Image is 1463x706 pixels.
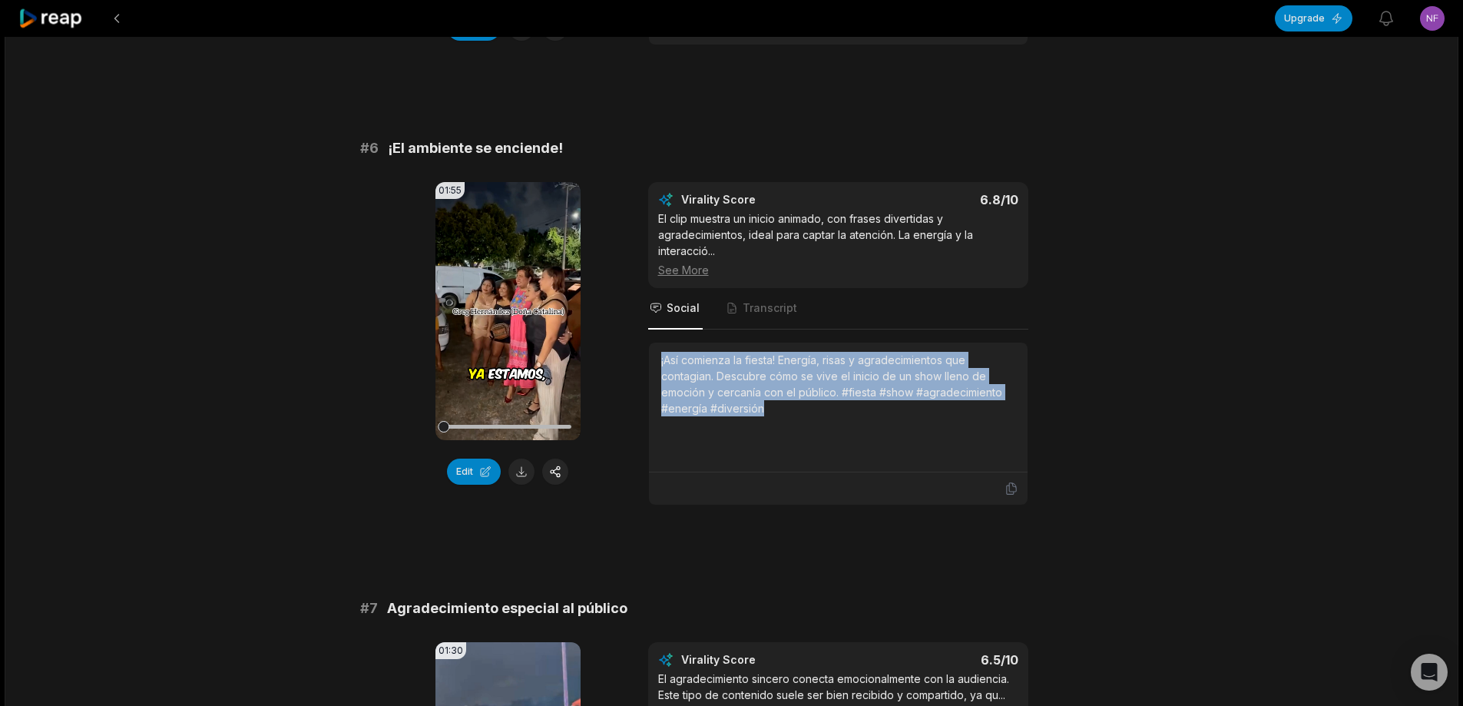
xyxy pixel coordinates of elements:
[388,138,563,159] span: ¡El ambiente se enciende!
[658,210,1018,278] div: El clip muestra un inicio animado, con frases divertidas y agradecimientos, ideal para captar la ...
[387,598,627,619] span: Agradecimiento especial al público
[853,652,1018,668] div: 6.5 /10
[360,598,378,619] span: # 7
[661,352,1015,416] div: ¡Así comienza la fiesta! Energía, risas y agradecimientos que contagian. Descubre cómo se vive el...
[447,459,501,485] button: Edit
[681,192,846,207] div: Virality Score
[658,262,1018,278] div: See More
[743,300,797,316] span: Transcript
[681,652,846,668] div: Virality Score
[648,288,1028,330] nav: Tabs
[667,300,700,316] span: Social
[360,138,379,159] span: # 6
[1275,5,1352,31] button: Upgrade
[853,192,1018,207] div: 6.8 /10
[435,182,581,440] video: Your browser does not support mp4 format.
[1411,654,1448,691] div: Open Intercom Messenger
